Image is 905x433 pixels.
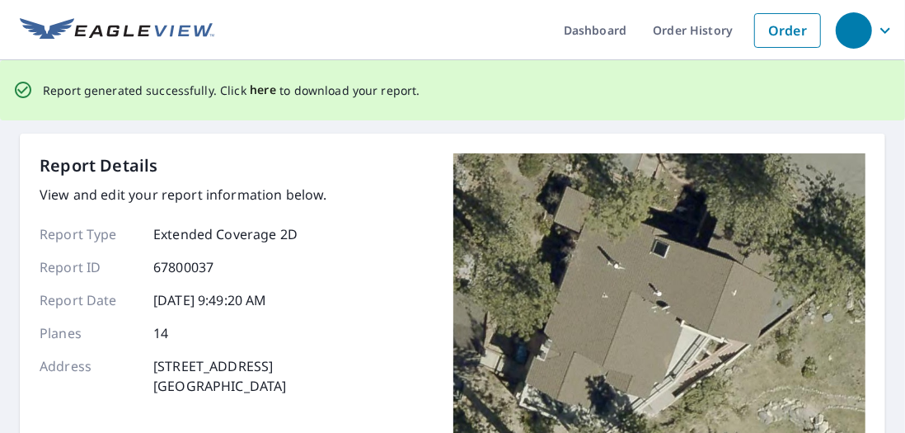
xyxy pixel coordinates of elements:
[153,323,168,343] p: 14
[153,356,287,396] p: [STREET_ADDRESS] [GEOGRAPHIC_DATA]
[153,224,298,244] p: Extended Coverage 2D
[40,290,138,310] p: Report Date
[43,80,420,101] p: Report generated successfully. Click to download your report.
[40,185,327,205] p: View and edit your report information below.
[754,13,821,48] a: Order
[20,18,214,43] img: EV Logo
[40,153,158,178] p: Report Details
[153,290,267,310] p: [DATE] 9:49:20 AM
[40,224,138,244] p: Report Type
[40,356,138,396] p: Address
[40,257,138,277] p: Report ID
[40,323,138,343] p: Planes
[250,80,277,101] button: here
[153,257,213,277] p: 67800037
